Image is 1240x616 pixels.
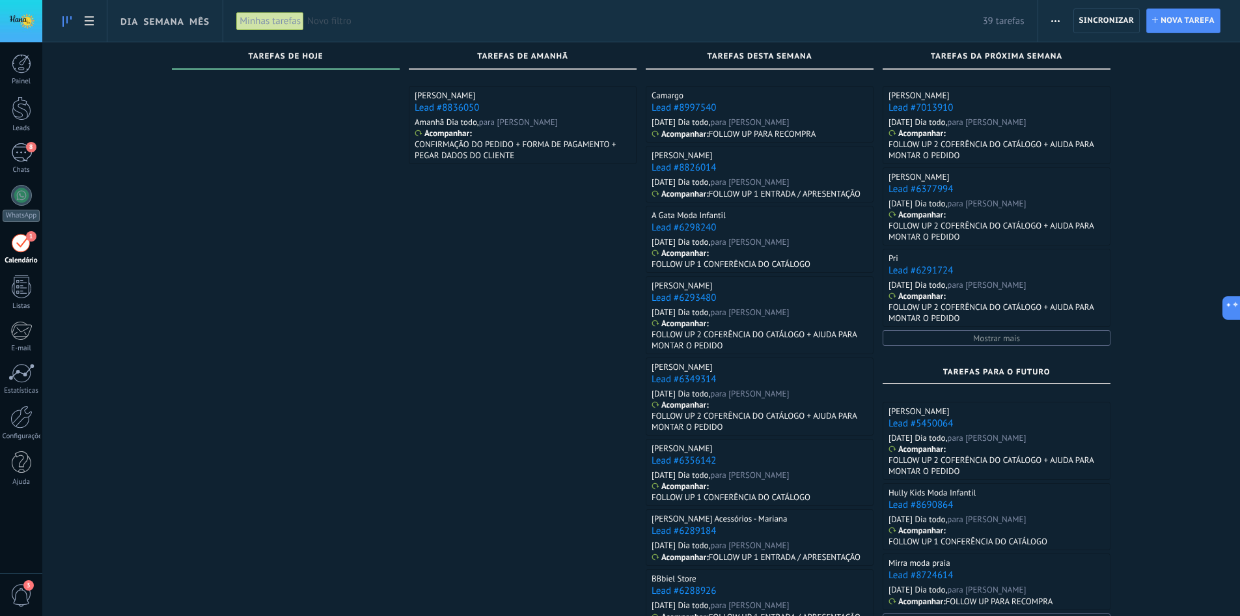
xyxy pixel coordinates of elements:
span: Mostrar mais [973,333,1020,344]
a: Lead #6377994 [889,183,953,195]
span: Tarefas para o futuro [943,368,1051,377]
div: para [PERSON_NAME] [710,117,789,128]
div: A Gata Moda Infantil [652,210,726,221]
p: FOLLOW UP PARA RECOMPRA [709,128,816,139]
p: Acompanhar [898,525,943,536]
p: Acompanhar [661,129,706,139]
p: FOLLOW UP 2 COFERÊNCIA DO CATÁLOGO + AJUDA PARA MONTAR O PEDIDO [652,329,866,351]
p: Acompanhar [661,189,706,199]
div: para [PERSON_NAME] [710,388,789,399]
span: 8 [26,142,36,152]
div: [PERSON_NAME] [889,406,949,417]
p: Acompanhar [424,128,469,139]
div: para [PERSON_NAME] [710,540,789,551]
div: E-mail [3,344,40,353]
p: FOLLOW UP 2 COFERÊNCIA DO CATÁLOGO + AJUDA PARA MONTAR O PEDIDO [889,301,1103,324]
div: : [889,128,946,139]
a: Lead #6298240 [652,221,716,234]
a: Lead #8690864 [889,499,953,511]
div: Camargo [652,90,683,101]
p: FOLLOW UP 1 ENTRADA / APRESENTAÇÃO [709,552,861,563]
p: Acompanhar [661,481,706,492]
a: Lead #8724614 [889,569,953,581]
div: [PERSON_NAME] [415,90,475,101]
div: Tarefas de amanhã [415,52,630,63]
div: Ajuda [3,478,40,486]
div: para [PERSON_NAME] [947,279,1026,290]
a: Lead #6291724 [889,264,953,277]
div: Tarefas de hoje [178,52,393,63]
div: [DATE] Dia todo, [652,388,710,399]
div: [DATE] Dia todo, [652,236,710,247]
div: [PERSON_NAME] [652,443,712,454]
div: [DATE] Dia todo, [889,117,947,128]
div: [PERSON_NAME] Acessórios - Mariana [652,513,787,524]
p: FOLLOW UP 1 CONFERÊNCIA DO CATÁLOGO [652,259,810,270]
p: Acompanhar [898,210,943,220]
div: : [889,525,946,536]
div: [DATE] Dia todo, [889,584,947,595]
div: [PERSON_NAME] [652,280,712,291]
a: Lead #8997540 [652,102,716,114]
span: 24 tarefas [889,379,1104,380]
div: [DATE] Dia todo, [652,307,710,318]
span: Novo filtro [307,15,982,27]
div: [DATE] Dia todo, [652,117,710,128]
div: : [889,596,946,607]
div: Estatísticas [3,387,40,395]
div: : [652,552,709,563]
div: Minhas tarefas [236,12,304,31]
div: BBbiel Store [652,573,696,584]
div: : [652,129,709,139]
a: Lead #8826014 [652,161,716,174]
div: para [PERSON_NAME] [947,514,1026,525]
span: 3 [23,580,34,591]
div: Leads [3,124,40,133]
p: FOLLOW UP 2 COFERÊNCIA DO CATÁLOGO + AJUDA PARA MONTAR O PEDIDO [889,139,1103,161]
div: para [PERSON_NAME] [947,198,1026,209]
div: Tarefas da próxima semana [889,52,1104,63]
div: Tarefas para o futuro [889,368,1104,379]
p: Acompanhar [661,248,706,259]
p: FOLLOW UP 1 CONFERÊNCIA DO CATÁLOGO [652,492,810,503]
span: Tarefas de hoje [248,52,323,61]
div: para [PERSON_NAME] [710,469,789,481]
a: Lead #6293480 [652,292,716,304]
div: [DATE] Dia todo, [652,176,710,188]
div: : [415,128,472,139]
a: Lead #8836050 [415,102,479,114]
div: [DATE] Dia todo, [889,432,947,443]
div: WhatsApp [3,210,40,222]
span: Nova tarefa [1161,9,1215,33]
div: [PERSON_NAME] [652,361,712,372]
div: para [PERSON_NAME] [710,236,789,247]
a: Lead #6288926 [652,585,716,597]
p: Acompanhar [898,291,943,301]
div: : [889,291,946,301]
span: Tarefas desta semana [707,52,812,61]
div: para [PERSON_NAME] [947,117,1026,128]
a: Lead #6349314 [652,373,716,385]
div: : [889,210,946,220]
div: Amanhã Dia todo, [415,117,479,128]
div: para [PERSON_NAME] [710,600,789,611]
span: Tarefas de amanhã [477,52,568,61]
div: Configurações [3,432,40,441]
div: [DATE] Dia todo, [889,198,947,209]
div: Chats [3,166,40,175]
p: Acompanhar [898,596,943,607]
button: Nova tarefa [1146,8,1220,33]
div: para [PERSON_NAME] [479,117,558,128]
a: Lead #5450064 [889,417,953,430]
span: Sincronizar [1079,17,1135,25]
a: Lead #6356142 [652,455,716,467]
div: [DATE] Dia todo, [652,540,710,551]
div: [PERSON_NAME] [889,90,949,101]
p: FOLLOW UP 1 CONFERÊNCIA DO CATÁLOGO [889,536,1047,547]
div: Tarefas desta semana [652,52,867,63]
div: para [PERSON_NAME] [710,307,789,318]
p: Acompanhar [661,400,706,410]
p: FOLLOW UP 2 COFERÊNCIA DO CATÁLOGO + AJUDA PARA MONTAR O PEDIDO [889,455,1103,477]
div: para [PERSON_NAME] [947,584,1026,595]
div: [PERSON_NAME] [889,171,949,182]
